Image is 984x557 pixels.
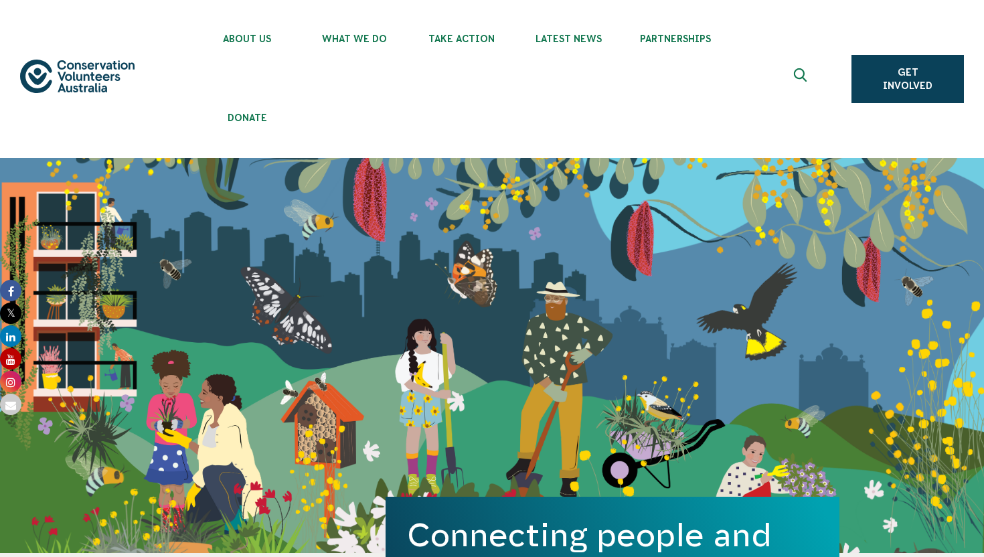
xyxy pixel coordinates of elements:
[301,33,408,44] span: What We Do
[851,55,964,103] a: Get Involved
[786,63,818,95] button: Expand search box Close search box
[794,68,811,90] span: Expand search box
[20,60,135,93] img: logo.svg
[622,33,729,44] span: Partnerships
[193,33,301,44] span: About Us
[193,112,301,123] span: Donate
[408,33,515,44] span: Take Action
[515,33,622,44] span: Latest News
